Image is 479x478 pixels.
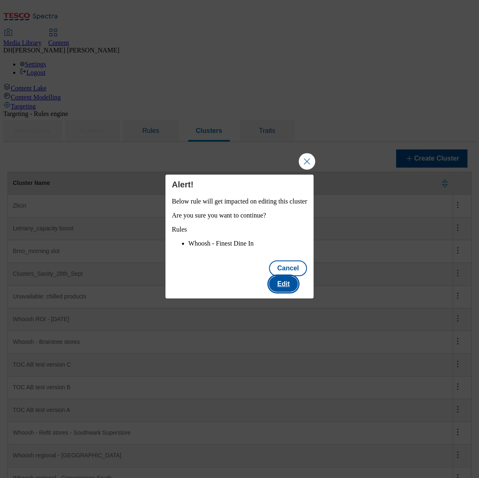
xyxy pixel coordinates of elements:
h4: Alert! [172,180,307,189]
p: Below rule will get impacted on editing this cluster [172,198,307,205]
div: Modal [165,175,314,298]
li: Whoosh - Finest Dine In [189,240,307,247]
p: Are you sure you want to continue? [172,212,307,219]
button: Cancel [269,260,307,276]
button: Edit [269,276,298,292]
button: Close Modal [299,153,315,170]
p: Rules [172,226,307,233]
